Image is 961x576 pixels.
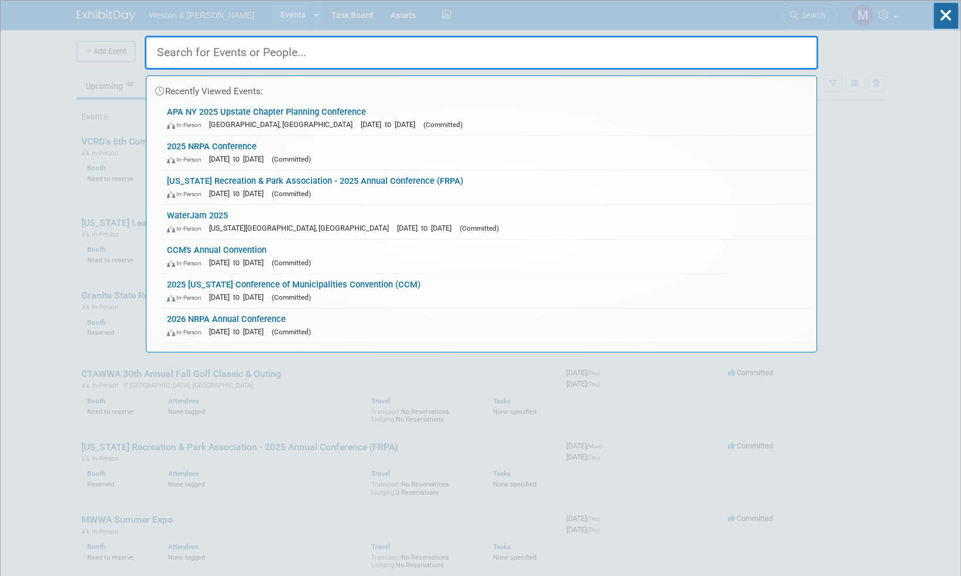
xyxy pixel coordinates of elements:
div: Recently Viewed Events: [152,76,810,101]
a: 2026 NRPA Annual Conference In-Person [DATE] to [DATE] (Committed) [161,308,810,342]
span: (Committed) [272,259,311,267]
span: (Committed) [272,293,311,301]
span: [DATE] to [DATE] [209,327,269,336]
a: [US_STATE] Recreation & Park Association - 2025 Annual Conference (FRPA) In-Person [DATE] to [DAT... [161,170,810,204]
a: 2025 NRPA Conference In-Person [DATE] to [DATE] (Committed) [161,136,810,170]
a: APA NY 2025 Upstate Chapter Planning Conference In-Person [GEOGRAPHIC_DATA], [GEOGRAPHIC_DATA] [D... [161,101,810,135]
span: In-Person [167,294,207,301]
span: [DATE] to [DATE] [209,258,269,267]
span: In-Person [167,225,207,232]
span: In-Person [167,259,207,267]
span: [DATE] to [DATE] [397,224,457,232]
a: CCM's Annual Convention In-Person [DATE] to [DATE] (Committed) [161,239,810,273]
a: 2025 [US_STATE] Conference of Municipalities Convention (CCM) In-Person [DATE] to [DATE] (Committed) [161,274,810,308]
input: Search for Events or People... [145,36,818,70]
span: (Committed) [272,155,311,163]
span: [GEOGRAPHIC_DATA], [GEOGRAPHIC_DATA] [209,120,358,129]
span: [DATE] to [DATE] [209,293,269,301]
span: (Committed) [460,224,499,232]
span: [DATE] to [DATE] [209,155,269,163]
span: In-Person [167,156,207,163]
span: [US_STATE][GEOGRAPHIC_DATA], [GEOGRAPHIC_DATA] [209,224,395,232]
span: In-Person [167,190,207,198]
span: (Committed) [423,121,463,129]
a: WaterJam 2025 In-Person [US_STATE][GEOGRAPHIC_DATA], [GEOGRAPHIC_DATA] [DATE] to [DATE] (Committed) [161,205,810,239]
span: [DATE] to [DATE] [361,120,421,129]
span: (Committed) [272,190,311,198]
span: In-Person [167,121,207,129]
span: (Committed) [272,328,311,336]
span: [DATE] to [DATE] [209,189,269,198]
span: In-Person [167,328,207,336]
